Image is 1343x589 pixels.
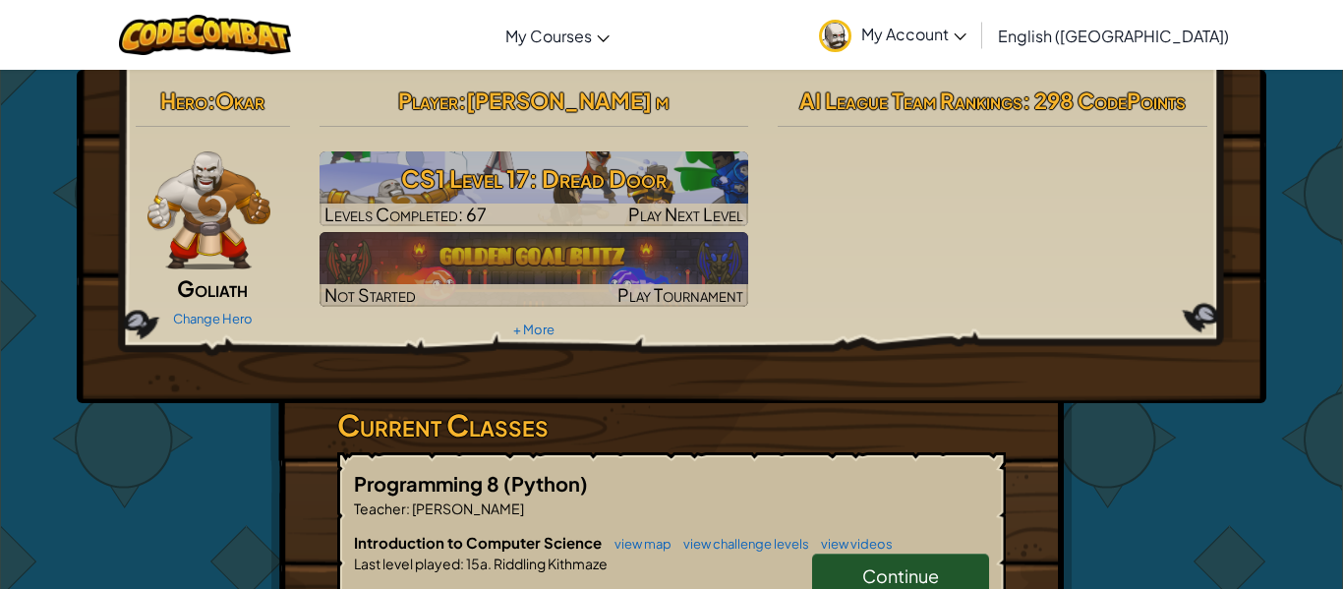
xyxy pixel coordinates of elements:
a: My Courses [496,9,619,62]
img: Golden Goal [320,232,749,307]
img: CodeCombat logo [119,15,291,55]
span: Last level played [354,555,460,572]
span: Okar [215,87,264,114]
a: + More [513,322,555,337]
h3: Current Classes [337,403,1006,447]
a: Change Hero [173,311,253,326]
span: Programming 8 [354,471,503,496]
span: Riddling Kithmaze [492,555,608,572]
span: (Python) [503,471,588,496]
h3: CS1 Level 17: Dread Door [320,156,749,201]
span: AI League Team Rankings [799,87,1022,114]
a: English ([GEOGRAPHIC_DATA]) [988,9,1239,62]
span: [PERSON_NAME] [410,500,524,517]
a: Not StartedPlay Tournament [320,232,749,307]
span: : [458,87,466,114]
span: English ([GEOGRAPHIC_DATA]) [998,26,1229,46]
a: view videos [811,536,893,552]
span: : [460,555,464,572]
span: : [406,500,410,517]
span: [PERSON_NAME] m [466,87,669,114]
a: Play Next Level [320,151,749,226]
img: avatar [819,20,851,52]
span: Teacher [354,500,406,517]
a: view map [605,536,671,552]
span: Play Next Level [628,203,743,225]
span: Introduction to Computer Science [354,533,605,552]
span: Levels Completed: 67 [324,203,487,225]
span: Play Tournament [617,283,743,306]
span: Continue [862,564,939,587]
a: view challenge levels [673,536,809,552]
img: CS1 Level 17: Dread Door [320,151,749,226]
span: My Account [861,24,966,44]
span: Not Started [324,283,416,306]
span: 15a. [464,555,492,572]
span: Hero [160,87,207,114]
span: My Courses [505,26,592,46]
span: Player [398,87,458,114]
img: goliath-pose.png [147,151,270,269]
a: My Account [809,4,976,66]
span: Goliath [177,274,248,302]
span: : 298 CodePoints [1022,87,1186,114]
span: : [207,87,215,114]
